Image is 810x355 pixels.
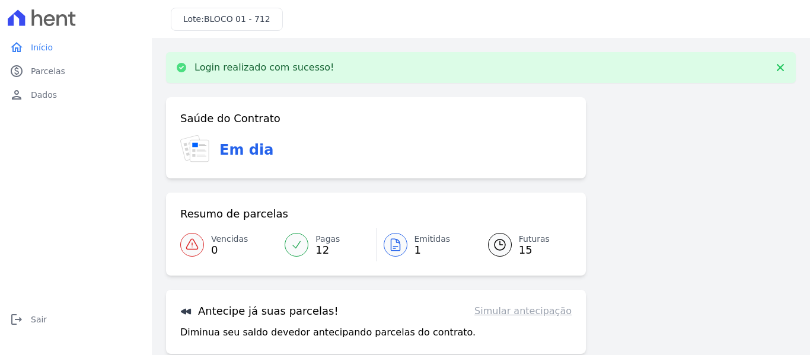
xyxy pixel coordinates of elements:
[519,233,550,245] span: Futuras
[9,88,24,102] i: person
[180,304,339,318] h3: Antecipe já suas parcelas!
[315,245,340,255] span: 12
[5,36,147,59] a: homeInício
[9,64,24,78] i: paid
[194,62,334,73] p: Login realizado com sucesso!
[31,314,47,325] span: Sair
[474,228,572,261] a: Futuras 15
[519,245,550,255] span: 15
[9,312,24,327] i: logout
[180,228,278,261] a: Vencidas 0
[278,228,375,261] a: Pagas 12
[31,65,65,77] span: Parcelas
[414,245,451,255] span: 1
[31,89,57,101] span: Dados
[180,111,280,126] h3: Saúde do Contrato
[180,207,288,221] h3: Resumo de parcelas
[474,304,572,318] a: Simular antecipação
[211,245,248,255] span: 0
[9,40,24,55] i: home
[5,59,147,83] a: paidParcelas
[183,13,270,25] h3: Lote:
[5,308,147,331] a: logoutSair
[377,228,474,261] a: Emitidas 1
[219,139,273,161] h3: Em dia
[204,14,270,24] span: BLOCO 01 - 712
[5,83,147,107] a: personDados
[315,233,340,245] span: Pagas
[31,41,53,53] span: Início
[180,325,476,340] p: Diminua seu saldo devedor antecipando parcelas do contrato.
[211,233,248,245] span: Vencidas
[414,233,451,245] span: Emitidas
